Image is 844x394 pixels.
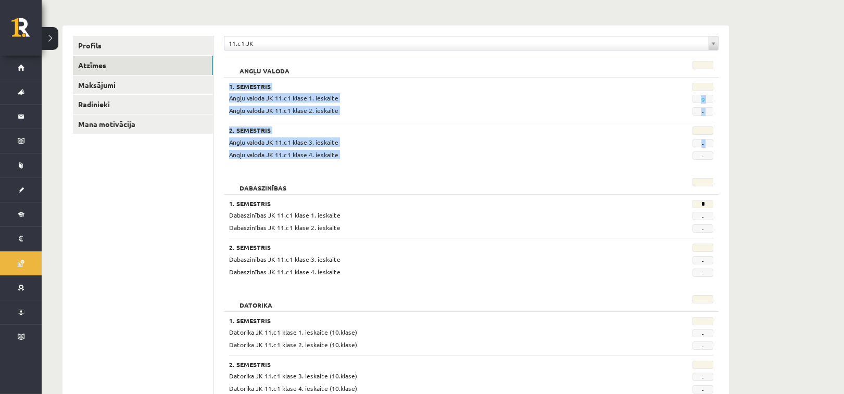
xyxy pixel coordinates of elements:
span: Dabaszinības JK 11.c1 klase 3. ieskaite [229,255,341,263]
h3: 1. Semestris [229,83,630,90]
span: - [692,139,713,147]
a: Atzīmes [73,56,213,75]
span: Dabaszinības JK 11.c1 klase 2. ieskaite [229,223,341,232]
h3: 2. Semestris [229,244,630,251]
h3: 2. Semestris [229,361,630,368]
h3: 1. Semestris [229,317,630,324]
span: Datorika JK 11.c1 klase 1. ieskaite (10.klase) [229,328,357,336]
span: - [692,151,713,160]
span: - [692,385,713,393]
span: - [692,341,713,350]
span: Angļu valoda JK 11.c1 klase 1. ieskaite [229,94,338,102]
span: - [692,256,713,264]
span: Angļu valoda JK 11.c1 klase 3. ieskaite [229,138,338,146]
span: - [692,269,713,277]
span: - [692,212,713,220]
a: 11.c1 JK [224,36,718,50]
a: 9 [701,95,704,104]
h2: Dabaszinības [229,178,297,188]
span: Angļu valoda JK 11.c1 klase 2. ieskaite [229,106,338,115]
span: 11.c1 JK [229,36,704,50]
a: Profils [73,36,213,55]
span: - [692,107,713,116]
span: - [692,224,713,233]
a: Radinieki [73,95,213,114]
h3: 1. Semestris [229,200,630,207]
h2: Angļu valoda [229,61,300,71]
span: Datorika JK 11.c1 klase 3. ieskaite (10.klase) [229,372,357,380]
span: - [692,373,713,381]
h2: Datorika [229,295,283,306]
a: Maksājumi [73,75,213,95]
span: Dabaszinības JK 11.c1 klase 1. ieskaite [229,211,341,219]
a: Mana motivācija [73,115,213,134]
span: - [692,329,713,337]
span: Angļu valoda JK 11.c1 klase 4. ieskaite [229,150,338,159]
a: Rīgas 1. Tālmācības vidusskola [11,18,42,44]
span: Datorika JK 11.c1 klase 2. ieskaite (10.klase) [229,340,357,349]
span: Datorika JK 11.c1 klase 4. ieskaite (10.klase) [229,384,357,392]
span: Dabaszinības JK 11.c1 klase 4. ieskaite [229,268,341,276]
h3: 2. Semestris [229,126,630,134]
